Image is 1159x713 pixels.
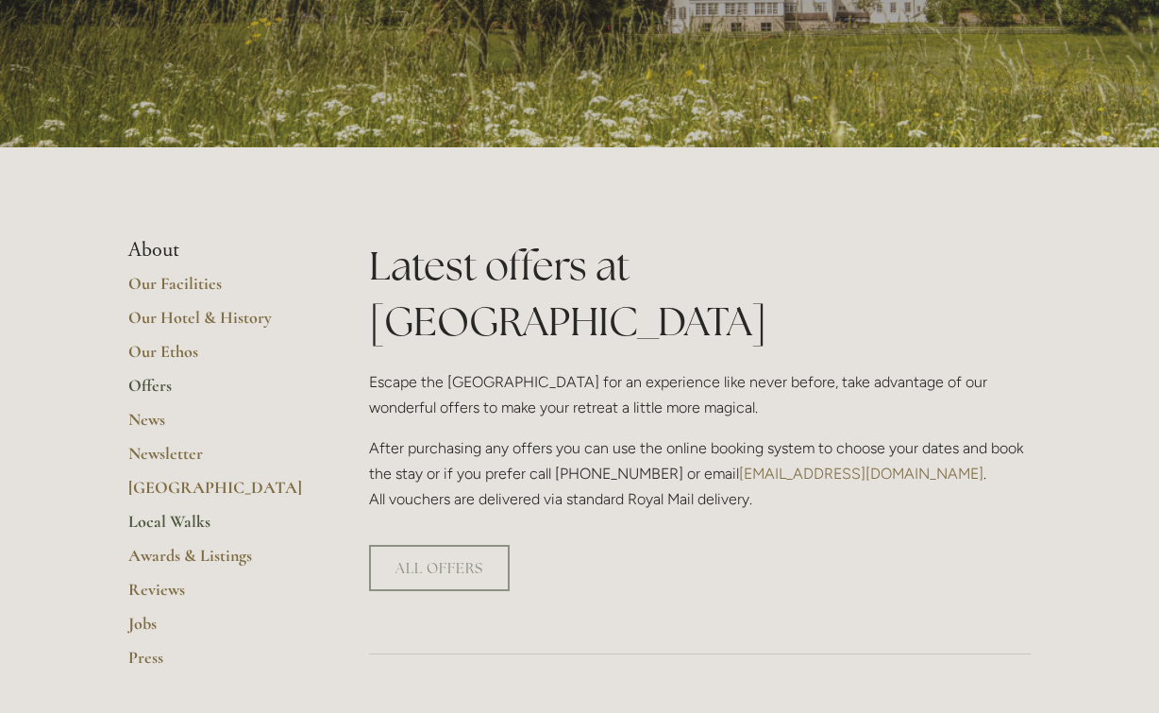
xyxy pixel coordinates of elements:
a: Jobs [128,613,309,647]
p: After purchasing any offers you can use the online booking system to choose your dates and book t... [369,435,1031,513]
a: Reviews [128,579,309,613]
a: [GEOGRAPHIC_DATA] [128,477,309,511]
a: Awards & Listings [128,545,309,579]
a: [EMAIL_ADDRESS][DOMAIN_NAME] [739,465,983,483]
a: Our Facilities [128,273,309,307]
a: News [128,409,309,443]
a: Our Ethos [128,341,309,375]
a: Press [128,647,309,681]
a: Our Hotel & History [128,307,309,341]
li: About [128,238,309,263]
a: ALL OFFERS [369,545,510,591]
p: Escape the [GEOGRAPHIC_DATA] for an experience like never before, take advantage of our wonderful... [369,369,1031,420]
a: Offers [128,375,309,409]
h1: Latest offers at [GEOGRAPHIC_DATA] [369,238,1031,349]
a: Newsletter [128,443,309,477]
a: Local Walks [128,511,309,545]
